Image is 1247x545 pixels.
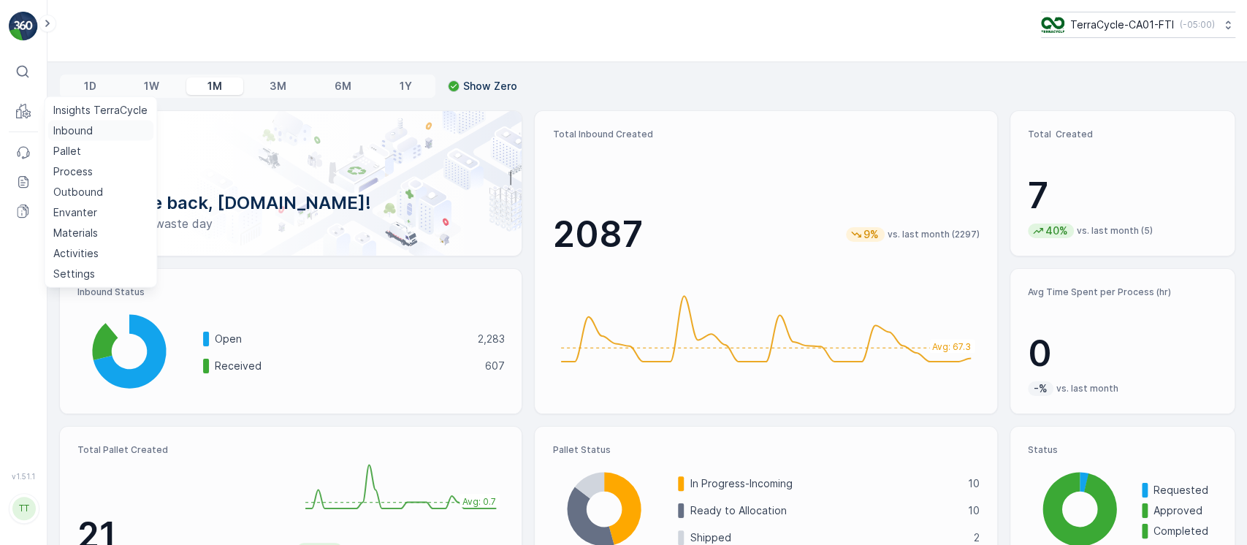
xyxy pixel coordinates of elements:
p: Open [215,332,468,346]
img: TC_BVHiTW6.png [1041,17,1064,33]
p: Show Zero [463,79,517,94]
p: 10 [968,503,980,518]
p: 6M [335,79,351,94]
p: 0 [1028,332,1217,376]
p: -% [1032,381,1049,396]
p: vs. last month (5) [1077,225,1153,237]
p: 1D [84,79,96,94]
p: Total Created [1028,129,1217,140]
p: 1M [207,79,222,94]
img: logo [9,12,38,41]
p: 2,283 [477,332,504,346]
p: Status [1028,444,1217,456]
p: Inbound Status [77,286,504,298]
button: TT [9,484,38,533]
p: Approved [1153,503,1217,518]
p: 2087 [552,213,642,256]
p: Received [215,359,475,373]
p: Total Pallet Created [77,444,285,456]
p: Welcome back, [DOMAIN_NAME]! [83,191,498,215]
p: Total Inbound Created [552,129,979,140]
div: TT [12,497,36,520]
p: 10 [968,476,980,491]
p: Completed [1153,524,1217,538]
button: TerraCycle-CA01-FTI(-05:00) [1041,12,1235,38]
p: 3M [270,79,286,94]
p: 9% [862,227,880,242]
p: In Progress-Incoming [690,476,958,491]
p: Requested [1153,483,1217,498]
span: v 1.51.1 [9,472,38,481]
p: 1Y [399,79,411,94]
p: 1W [144,79,159,94]
p: Ready to Allocation [690,503,958,518]
p: vs. last month (2297) [888,229,980,240]
p: Pallet Status [552,444,979,456]
p: 2 [974,530,980,545]
p: Avg Time Spent per Process (hr) [1028,286,1217,298]
p: 40% [1044,224,1069,238]
p: Shipped [690,530,964,545]
p: Have a zero-waste day [83,215,498,232]
p: 607 [484,359,504,373]
p: vs. last month [1056,383,1118,395]
p: TerraCycle-CA01-FTI [1070,18,1174,32]
p: ( -05:00 ) [1180,19,1215,31]
p: 7 [1028,174,1217,218]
